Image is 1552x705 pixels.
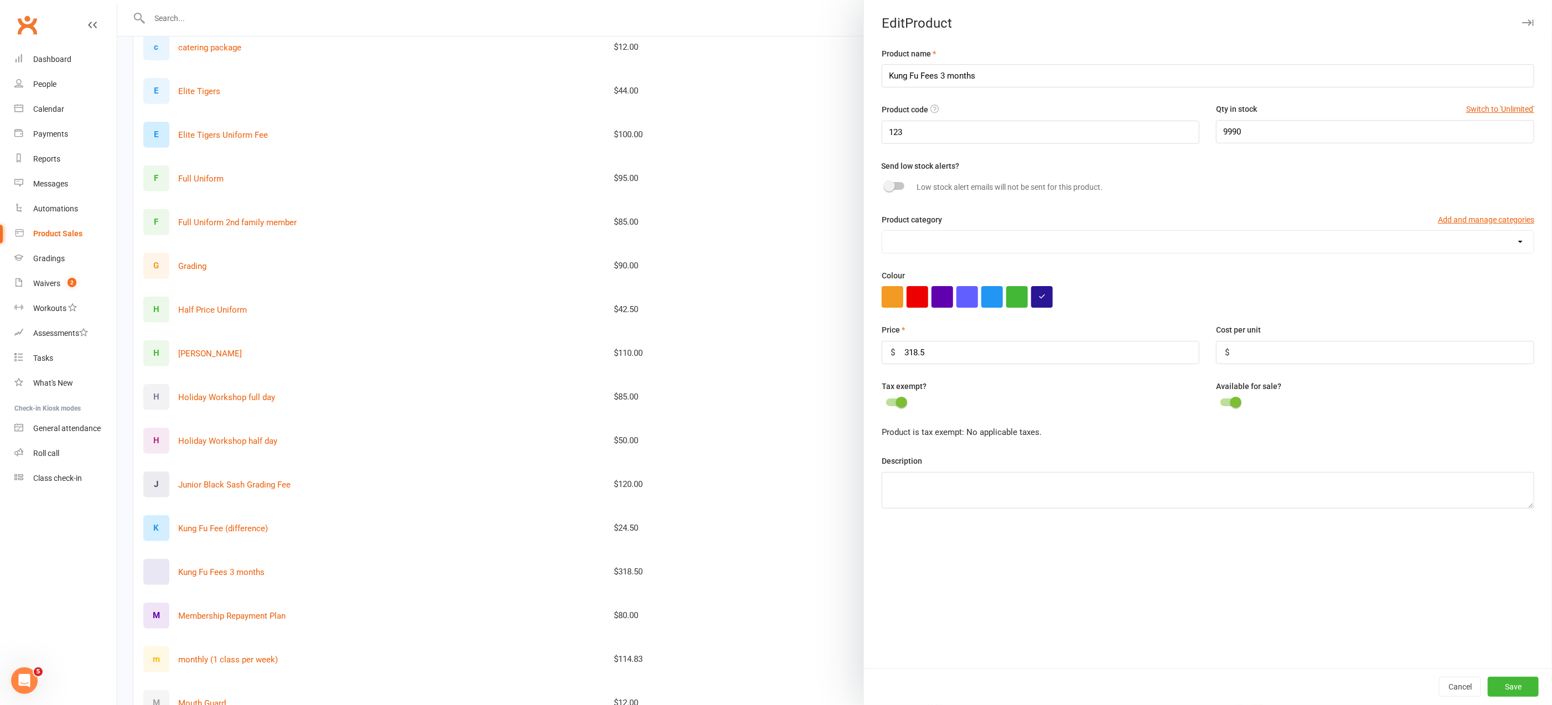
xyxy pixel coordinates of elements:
[14,371,117,396] a: What's New
[882,214,942,226] label: Product category
[14,346,117,371] a: Tasks
[1216,380,1281,392] label: Available for sale?
[1466,103,1534,115] button: Switch to 'Unlimited'
[34,667,43,676] span: 5
[11,667,38,694] iframe: Intercom live chat
[33,424,101,433] div: General attendance
[33,229,82,238] div: Product Sales
[882,324,905,336] label: Price
[33,279,60,288] div: Waivers
[14,147,117,172] a: Reports
[14,246,117,271] a: Gradings
[14,97,117,122] a: Calendar
[33,204,78,213] div: Automations
[33,154,60,163] div: Reports
[33,449,59,458] div: Roll call
[882,48,936,60] label: Product name
[14,172,117,196] a: Messages
[33,254,65,263] div: Gradings
[917,181,1103,193] label: Low stock alert emails will not be sent for this product.
[882,426,1534,439] div: Product is tax exempt: No applicable taxes.
[882,380,927,392] label: Tax exempt?
[14,296,117,321] a: Workouts
[14,271,117,296] a: Waivers 2
[1216,103,1257,115] label: Qty in stock
[1488,677,1539,697] button: Save
[33,329,88,338] div: Assessments
[882,455,922,467] label: Description
[33,354,53,362] div: Tasks
[864,15,1552,31] div: Edit Product
[14,416,117,441] a: General attendance kiosk mode
[882,269,905,282] label: Colour
[33,55,71,64] div: Dashboard
[882,103,928,116] label: Product code
[33,179,68,188] div: Messages
[14,466,117,491] a: Class kiosk mode
[1225,346,1229,359] div: $
[33,379,73,387] div: What's New
[33,129,68,138] div: Payments
[14,122,117,147] a: Payments
[33,105,64,113] div: Calendar
[68,278,76,287] span: 2
[1439,677,1481,697] button: Cancel
[33,80,56,89] div: People
[891,346,895,359] div: $
[13,11,41,39] a: Clubworx
[14,221,117,246] a: Product Sales
[33,474,82,483] div: Class check-in
[33,304,66,313] div: Workouts
[14,321,117,346] a: Assessments
[1216,324,1261,336] label: Cost per unit
[881,160,959,172] label: Send low stock alerts?
[14,441,117,466] a: Roll call
[14,72,117,97] a: People
[14,47,117,72] a: Dashboard
[14,196,117,221] a: Automations
[1438,214,1534,226] button: Add and manage categories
